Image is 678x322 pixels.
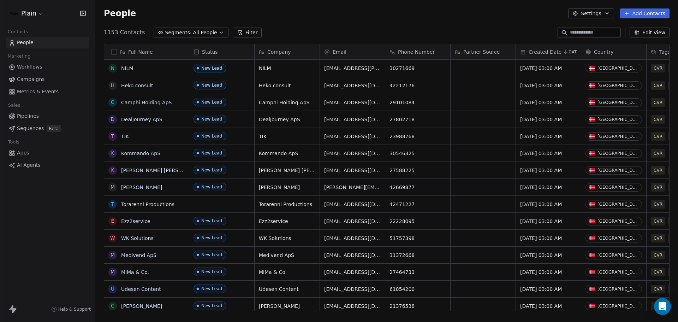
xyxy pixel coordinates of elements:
span: 51757398 [389,235,446,242]
span: People [104,8,136,19]
div: New Lead [201,235,222,240]
span: Partner Source [463,48,500,55]
span: Marketing [5,51,34,62]
div: New Lead [201,151,222,156]
span: People [17,39,34,46]
div: D [111,116,115,123]
span: NILM [259,65,315,72]
span: 42212176 [389,82,446,89]
div: New Lead [201,168,222,172]
div: New Lead [201,117,222,122]
span: CVR [651,217,665,226]
span: [EMAIL_ADDRESS][DOMAIN_NAME] [324,235,381,242]
span: Tags [659,48,670,55]
span: 21376538 [389,303,446,310]
span: CVR [651,234,665,242]
span: CVR [651,268,665,276]
span: Contacts [5,27,31,37]
div: [GEOGRAPHIC_DATA] [597,253,639,258]
span: Beta [47,125,61,132]
span: CVR [651,98,665,107]
span: [EMAIL_ADDRESS][DOMAIN_NAME] [324,286,381,293]
a: [PERSON_NAME] [PERSON_NAME] Consult [121,168,225,173]
span: [DATE] 03:00 AM [520,116,577,123]
span: Metrics & Events [17,88,59,95]
div: [GEOGRAPHIC_DATA] [597,270,639,275]
span: [DATE] 03:00 AM [520,303,577,310]
div: M [111,268,115,276]
div: [GEOGRAPHIC_DATA] [597,219,639,224]
div: New Lead [201,303,222,308]
div: T [111,133,114,140]
span: 27464733 [389,269,446,276]
div: New Lead [201,66,222,71]
div: U [111,285,114,293]
span: CVR [651,200,665,209]
span: 42669877 [389,184,446,191]
button: Add Contacts [620,8,670,18]
span: 1153 Contacts [104,28,145,37]
a: Metrics & Events [6,86,89,98]
a: Ezz2service [121,218,150,224]
a: TIK [121,134,129,139]
span: [DATE] 03:00 AM [520,150,577,157]
span: [DATE] 03:00 AM [520,269,577,276]
div: M [111,183,115,191]
div: C [111,99,114,106]
span: [EMAIL_ADDRESS][DOMAIN_NAME] [324,133,381,140]
div: grid [104,60,189,311]
span: 30271669 [389,65,446,72]
a: Kommando ApS [121,151,160,156]
div: [GEOGRAPHIC_DATA] [597,134,639,139]
span: [EMAIL_ADDRESS][DOMAIN_NAME] [324,116,381,123]
span: [DATE] 03:00 AM [520,99,577,106]
span: TIK [259,133,315,140]
a: Pipelines [6,110,89,122]
span: [EMAIL_ADDRESS][DOMAIN_NAME] [324,218,381,225]
div: Email [320,44,385,59]
span: MiMa & Co. [259,269,315,276]
div: New Lead [201,185,222,189]
a: DealJourney ApS [121,117,162,122]
span: [DATE] 03:00 AM [520,252,577,259]
span: Campaigns [17,76,44,83]
div: Phone Number [385,44,450,59]
div: Open Intercom Messenger [654,298,671,315]
span: [DATE] 03:00 AM [520,184,577,191]
div: H [111,82,115,89]
a: Heko consult [121,83,153,88]
span: CVR [651,285,665,293]
span: Phone Number [398,48,435,55]
span: [DATE] 03:00 AM [520,82,577,89]
div: Full Name [104,44,189,59]
button: Plain [8,7,45,19]
div: [GEOGRAPHIC_DATA] [597,66,639,71]
span: Pipelines [17,112,39,120]
span: Kommando ApS [259,150,315,157]
div: [GEOGRAPHIC_DATA] [597,83,639,88]
span: Help & Support [58,306,91,312]
span: Sequences [17,125,44,132]
span: 27802718 [389,116,446,123]
a: Help & Support [51,306,91,312]
button: Settings [568,8,614,18]
span: CVR [651,302,665,310]
div: New Lead [201,83,222,88]
div: [GEOGRAPHIC_DATA] [597,287,639,292]
span: Company [267,48,291,55]
span: [DATE] 03:00 AM [520,235,577,242]
span: CVR [651,149,665,158]
div: M [111,251,115,259]
span: Plain [21,9,36,18]
a: Udesen Content [121,286,161,292]
span: Created Date [529,48,561,55]
div: [GEOGRAPHIC_DATA] [597,117,639,122]
div: New Lead [201,100,222,105]
span: 31372668 [389,252,446,259]
a: Torarenni Productions [121,201,174,207]
div: New Lead [201,286,222,291]
span: [EMAIL_ADDRESS][PERSON_NAME][DOMAIN_NAME] [324,65,381,72]
div: New Lead [201,134,222,139]
span: CAT [569,49,577,55]
span: Camphi Holding ApS [259,99,315,106]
